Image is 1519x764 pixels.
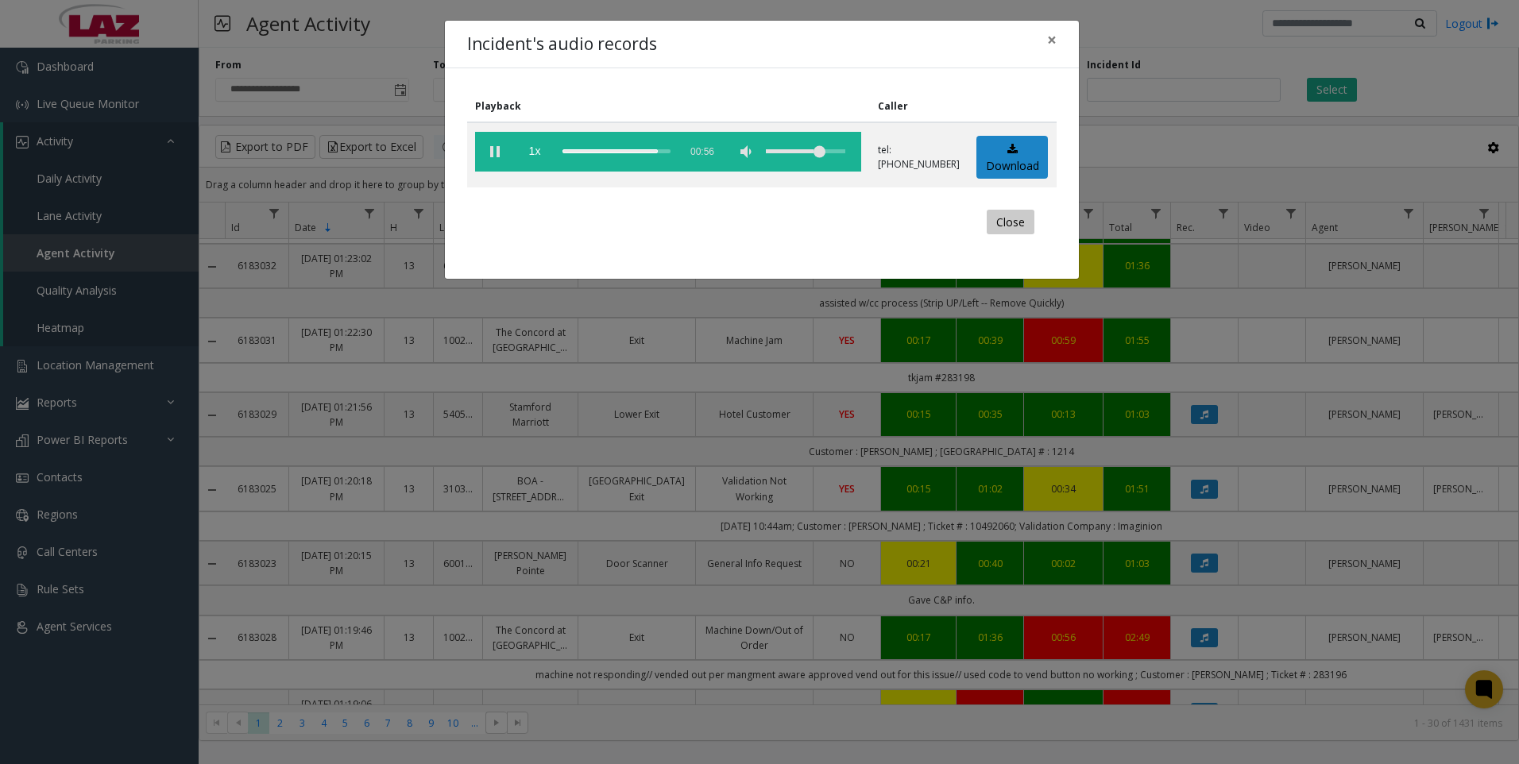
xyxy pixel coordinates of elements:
[515,132,555,172] span: playback speed button
[1047,29,1057,51] span: ×
[878,143,960,172] p: tel:[PHONE_NUMBER]
[766,132,845,172] div: volume level
[467,32,657,57] h4: Incident's audio records
[1036,21,1068,60] button: Close
[976,136,1048,179] a: Download
[467,91,870,122] th: Playback
[987,210,1034,235] button: Close
[870,91,968,122] th: Caller
[562,132,671,172] div: scrub bar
